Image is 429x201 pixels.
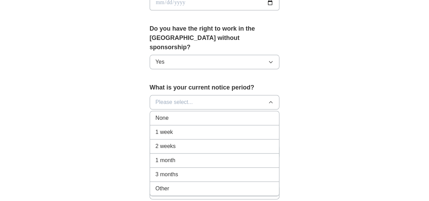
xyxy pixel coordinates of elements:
[155,142,176,150] span: 2 weeks
[150,24,280,52] label: Do you have the right to work in the [GEOGRAPHIC_DATA] without sponsorship?
[155,58,164,66] span: Yes
[155,156,175,165] span: 1 month
[150,83,280,92] label: What is your current notice period?
[155,128,173,136] span: 1 week
[155,184,169,193] span: Other
[155,98,193,106] span: Please select...
[155,170,178,179] span: 3 months
[150,55,280,69] button: Yes
[155,114,169,122] span: None
[150,95,280,109] button: Please select...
